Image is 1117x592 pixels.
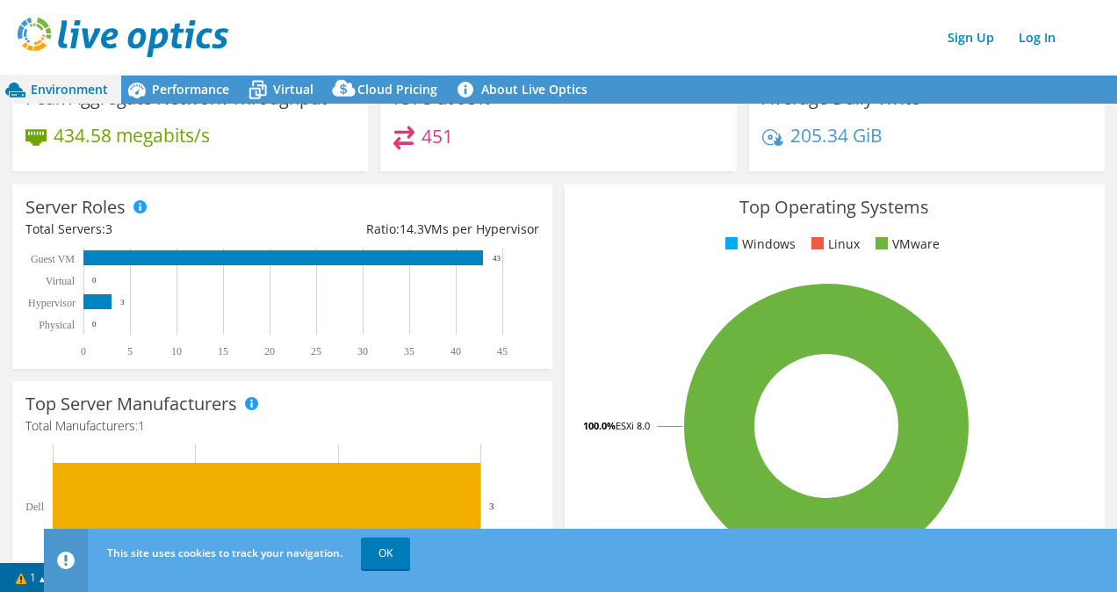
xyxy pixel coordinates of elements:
[25,501,44,513] text: Dell
[361,538,410,569] a: OK
[152,81,229,97] span: Performance
[282,220,538,239] div: Ratio: VMs per Hypervisor
[939,25,1003,50] a: Sign Up
[311,345,321,357] text: 25
[127,345,133,357] text: 5
[54,126,210,145] h4: 434.58 megabits/s
[264,345,275,357] text: 20
[357,81,437,97] span: Cloud Pricing
[31,253,75,265] text: Guest VM
[721,235,796,254] li: Windows
[1010,25,1064,50] a: Log In
[400,220,424,237] span: 14.3
[25,394,237,414] h3: Top Server Manufacturers
[25,89,327,108] h3: Peak Aggregate Network Throughput
[28,297,76,309] text: Hypervisor
[450,76,601,104] a: About Live Optics
[92,276,97,285] text: 0
[578,198,1092,217] h3: Top Operating Systems
[871,235,940,254] li: VMware
[81,345,86,357] text: 0
[493,254,501,263] text: 43
[807,235,860,254] li: Linux
[105,220,112,237] span: 3
[46,275,76,287] text: Virtual
[393,89,492,108] h3: IOPS at 95%
[404,345,414,357] text: 35
[18,18,228,57] img: live_optics_svg.svg
[357,345,368,357] text: 30
[92,320,97,328] text: 0
[120,298,125,307] text: 3
[138,417,145,434] span: 1
[762,89,920,108] h3: Average Daily Write
[25,198,126,217] h3: Server Roles
[497,345,508,357] text: 45
[39,319,75,331] text: Physical
[583,419,616,432] tspan: 100.0%
[422,126,453,146] h4: 451
[790,126,883,145] h4: 205.34 GiB
[489,501,494,511] text: 3
[450,345,461,357] text: 40
[218,345,228,357] text: 15
[4,567,58,588] a: 1
[616,419,650,432] tspan: ESXi 8.0
[107,545,342,560] span: This site uses cookies to track your navigation.
[31,81,108,97] span: Environment
[273,81,313,97] span: Virtual
[171,345,182,357] text: 10
[25,416,539,436] h4: Total Manufacturers:
[25,220,282,239] div: Total Servers:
